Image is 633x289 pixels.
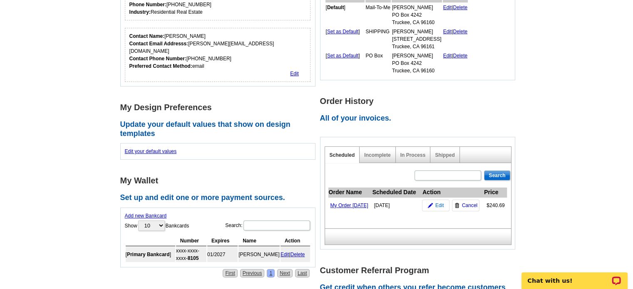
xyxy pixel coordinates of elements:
[120,120,320,138] h2: Update your default values that show on design templates
[225,220,310,231] label: Search:
[290,252,305,257] a: Delete
[126,247,175,262] td: [ ]
[392,52,442,75] td: [PERSON_NAME] PO Box 4242 Truckee, CA 96160
[267,269,275,277] a: 1
[129,63,192,69] strong: Preferred Contact Method:
[129,9,151,15] strong: Industry:
[320,114,520,123] h2: All of your invoices.
[327,29,358,35] a: Set as Default
[125,148,177,154] a: Edit your default values
[281,252,289,257] a: Edit
[443,27,468,51] td: |
[330,152,355,158] a: Scheduled
[129,2,166,7] strong: Phone Number:
[327,5,344,10] b: Default
[443,53,452,59] a: Edit
[453,53,467,59] a: Delete
[372,198,422,214] td: [DATE]
[290,71,299,77] a: Edit
[453,29,467,35] a: Delete
[453,5,467,10] a: Delete
[176,236,206,246] th: Number
[325,27,365,51] td: [ ]
[320,266,520,275] h1: Customer Referral Program
[207,247,238,262] td: 01/2027
[277,269,293,277] a: Next
[238,236,280,246] th: Name
[240,269,265,277] a: Previous
[243,220,310,230] input: Search:
[325,3,365,27] td: [ ]
[516,263,633,289] iframe: LiveChat chat widget
[138,220,165,231] select: ShowBankcards
[120,176,320,185] h1: My Wallet
[320,97,520,106] h1: Order History
[325,52,365,75] td: [ ]
[328,188,372,198] th: Order Name
[281,247,310,262] td: |
[129,56,186,62] strong: Contact Phone Number:
[422,200,449,211] a: Edit
[443,5,452,10] a: Edit
[188,255,199,261] strong: 8105
[400,152,426,158] a: In Process
[120,103,320,112] h1: My Design Preferences
[484,188,507,198] th: Price
[330,203,368,208] a: My Order [DATE]
[443,29,452,35] a: Edit
[484,170,510,180] input: Search
[125,220,189,232] label: Show Bankcards
[392,27,442,51] td: [PERSON_NAME] [STREET_ADDRESS] Truckee, CA 96161
[281,236,310,246] th: Action
[364,152,390,158] a: Incomplete
[295,269,310,277] a: Last
[125,28,311,82] div: Who should we contact regarding order issues?
[327,53,358,59] a: Set as Default
[443,3,468,27] td: |
[462,202,477,209] span: Cancel
[422,188,484,198] th: Action
[435,202,444,209] span: Edit
[120,193,320,203] h2: Set up and edit one or more payment sources.
[129,32,306,70] div: [PERSON_NAME] [PERSON_NAME][EMAIL_ADDRESS][DOMAIN_NAME] [PHONE_NUMBER] email
[435,152,454,158] a: Shipped
[129,33,165,39] strong: Contact Name:
[484,198,507,214] td: $240.69
[238,247,280,262] td: [PERSON_NAME]
[454,203,459,208] img: trashcan-icon.gif
[207,236,238,246] th: Expires
[127,252,170,257] b: Primary Bankcard
[365,52,391,75] td: PO Box
[392,3,442,27] td: [PERSON_NAME] PO Box 4242 Truckee, CA 96160
[365,3,391,27] td: Mail-To-Me
[372,188,422,198] th: Scheduled Date
[176,247,206,262] td: xxxx-xxxx-xxxx-
[428,203,433,208] img: pencil-icon.gif
[125,213,167,219] a: Add new Bankcard
[443,52,468,75] td: |
[365,27,391,51] td: SHIPPING
[223,269,237,277] a: First
[129,41,189,47] strong: Contact Email Addresss:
